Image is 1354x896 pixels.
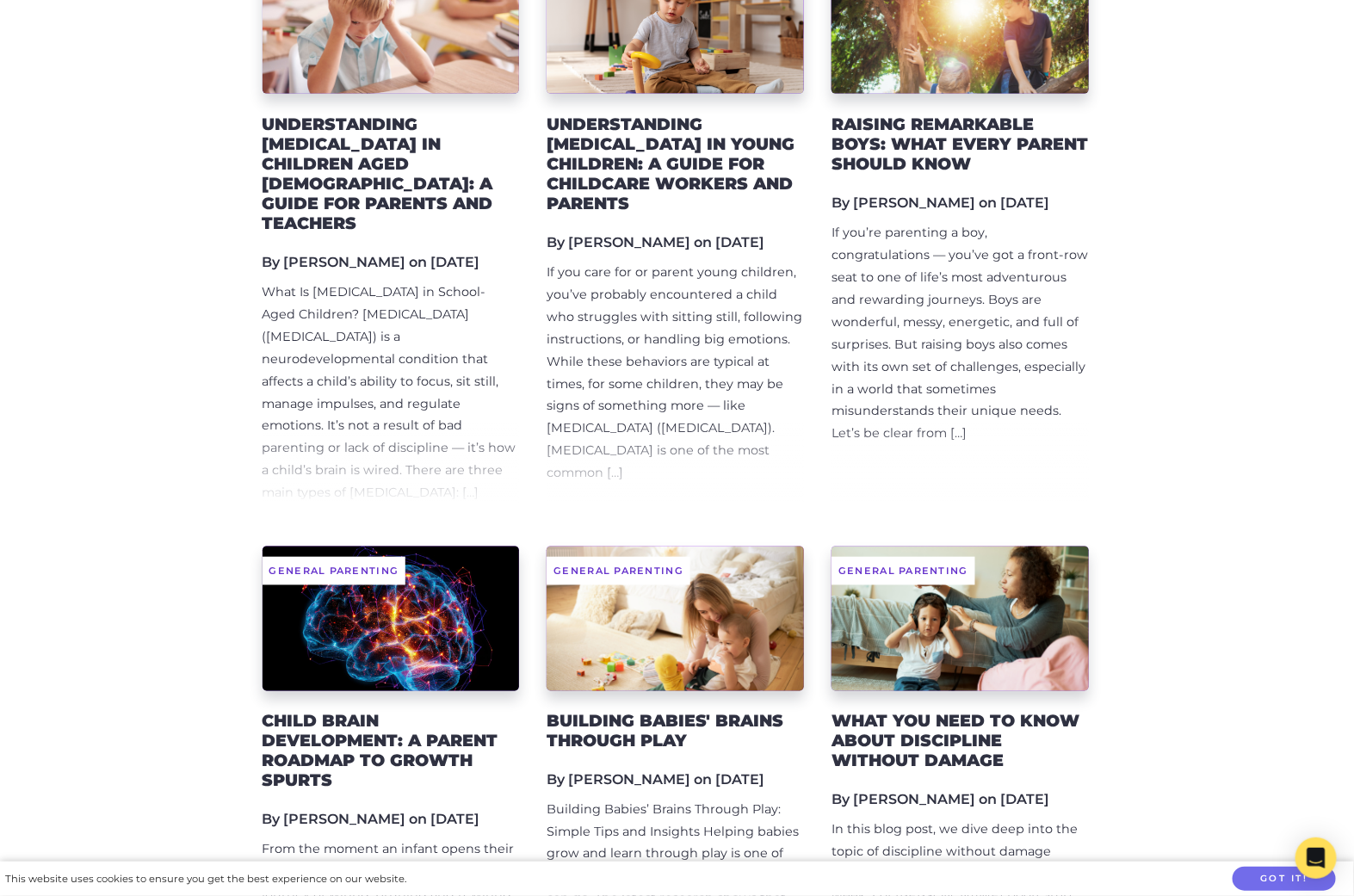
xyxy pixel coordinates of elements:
[547,234,804,250] h5: By [PERSON_NAME] on [DATE]
[1295,837,1337,879] div: Open Intercom Messenger
[263,114,520,233] h2: Understanding [MEDICAL_DATA] in Children Aged [DEMOGRAPHIC_DATA]: A Guide for Parents and Teachers
[547,114,804,213] h2: Understanding [MEDICAL_DATA] in Young Children: A Guide for Childcare Workers and Parents
[832,195,1089,211] h5: By [PERSON_NAME] on [DATE]
[5,870,406,888] div: This website uses cookies to ensure you get the best experience on our website.
[547,262,804,485] div: If you care for or parent young children, you’ve probably encountered a child who struggles with ...
[263,812,520,828] h5: By [PERSON_NAME] on [DATE]
[832,792,1089,808] h5: By [PERSON_NAME] on [DATE]
[263,712,520,791] h2: Child Brain Development: A Parent Roadmap to Growth Spurts
[263,281,520,504] div: What Is [MEDICAL_DATA] in School-Aged Children? [MEDICAL_DATA] ([MEDICAL_DATA]) is a neurodevelop...
[547,712,804,751] h2: Building babies' brains through play
[1233,867,1336,892] button: Got it!
[547,557,690,585] span: General Parenting
[832,712,1089,771] h2: What you Need to Know about Discipline Without Damage
[832,114,1089,174] h2: Raising Remarkable Boys: What Every Parent Should Know
[832,222,1089,445] div: If you’re parenting a boy, congratulations — you’ve got a front-row seat to one of life’s most ad...
[832,557,975,585] span: General Parenting
[547,772,804,788] h5: By [PERSON_NAME] on [DATE]
[263,254,520,270] h5: By [PERSON_NAME] on [DATE]
[263,557,406,585] span: General Parenting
